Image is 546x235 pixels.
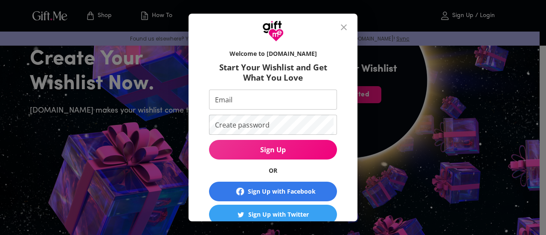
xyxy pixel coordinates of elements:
[248,210,309,219] div: Sign Up with Twitter
[238,212,244,218] img: Sign Up with Twitter
[209,140,337,160] button: Sign Up
[262,20,284,42] img: GiftMe Logo
[209,145,337,154] span: Sign Up
[209,205,337,224] button: Sign Up with TwitterSign Up with Twitter
[209,182,337,201] button: Sign Up with Facebook
[209,49,337,58] h6: Welcome to [DOMAIN_NAME]
[209,166,337,175] h6: OR
[248,187,316,196] div: Sign Up with Facebook
[334,17,354,38] button: close
[209,62,337,83] h6: Start Your Wishlist and Get What You Love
